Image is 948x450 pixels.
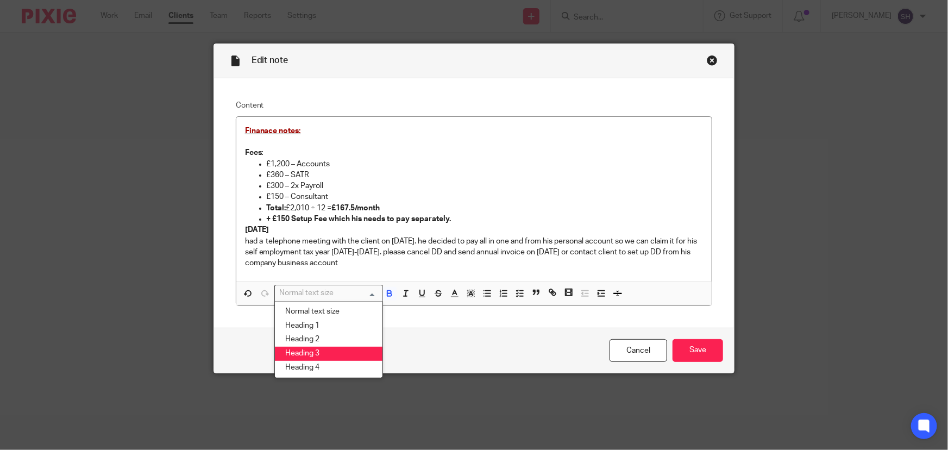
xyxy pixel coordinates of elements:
strong: + £150 Setup Fee which his needs to pay separately. [267,215,451,223]
p: £1,200 – Accounts [267,159,704,170]
span: Edit note [252,56,288,65]
li: Heading 1 [275,319,382,333]
p: £2,010 ÷ 12 = [267,203,704,214]
p: £300 – 2x Payroll [267,180,704,191]
div: Close this dialog window [707,55,718,66]
p: had a telephone meeting with the client on [DATE]. he decided to pay all in one and from his pers... [245,236,704,269]
div: Search for option [274,285,383,302]
label: Content [236,100,713,111]
p: £150 – Consultant [267,191,704,202]
a: Cancel [610,339,667,362]
strong: Fees: [245,149,263,157]
li: Heading 4 [275,361,382,375]
p: £360 – SATR [267,170,704,180]
input: Save [673,339,723,362]
strong: Total: [267,204,286,212]
li: Heading 3 [275,347,382,361]
strong: [DATE] [245,226,269,234]
span: Finanace notes: [245,127,301,135]
input: Search for option [276,287,376,299]
li: Normal text size [275,305,382,319]
strong: £167.5/month [332,204,380,212]
li: Heading 2 [275,333,382,347]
